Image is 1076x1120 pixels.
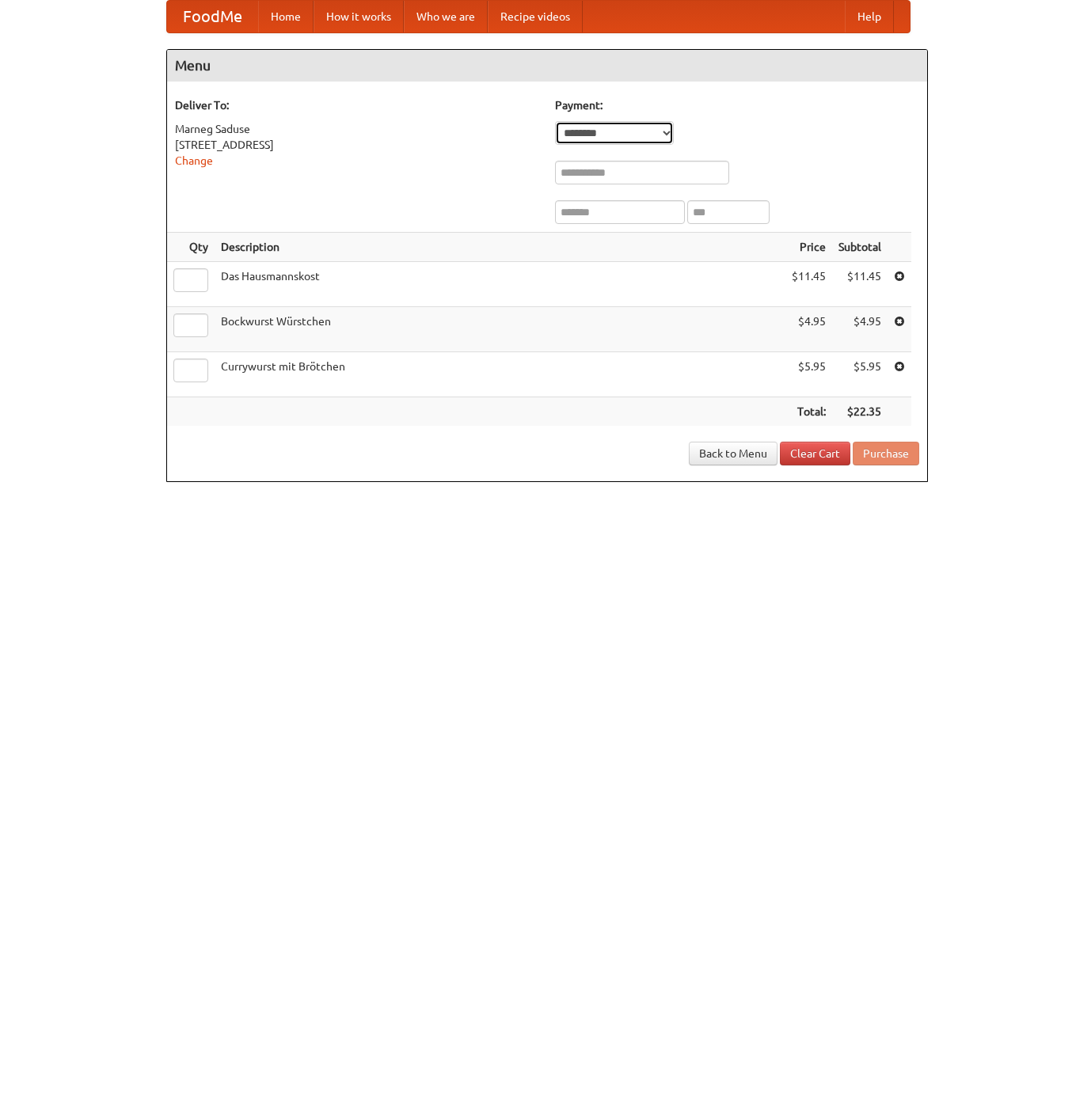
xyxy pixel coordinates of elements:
td: Bockwurst Würstchen [215,307,785,352]
th: Subtotal [832,233,888,262]
button: Purchase [853,442,919,465]
th: Qty [167,233,215,262]
h5: Payment: [555,97,919,113]
td: $11.45 [832,262,888,307]
a: Back to Menu [689,442,778,465]
a: How it works [314,1,404,32]
td: Currywurst mit Brötchen [215,352,785,397]
td: $5.95 [785,352,832,397]
a: FoodMe [167,1,258,32]
td: Das Hausmannskost [215,262,785,307]
th: Price [785,233,832,262]
h5: Deliver To: [175,97,539,113]
th: Description [215,233,785,262]
a: Home [258,1,314,32]
div: Marneg Saduse [175,121,539,137]
div: [STREET_ADDRESS] [175,137,539,153]
a: Recipe videos [488,1,583,32]
td: $4.95 [832,307,888,352]
a: Who we are [404,1,488,32]
td: $11.45 [785,262,832,307]
th: Total: [785,397,832,427]
a: Help [845,1,894,32]
h4: Menu [167,50,927,82]
a: Change [175,154,213,167]
td: $5.95 [832,352,888,397]
td: $4.95 [785,307,832,352]
a: Clear Cart [780,442,850,465]
th: $22.35 [832,397,888,427]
